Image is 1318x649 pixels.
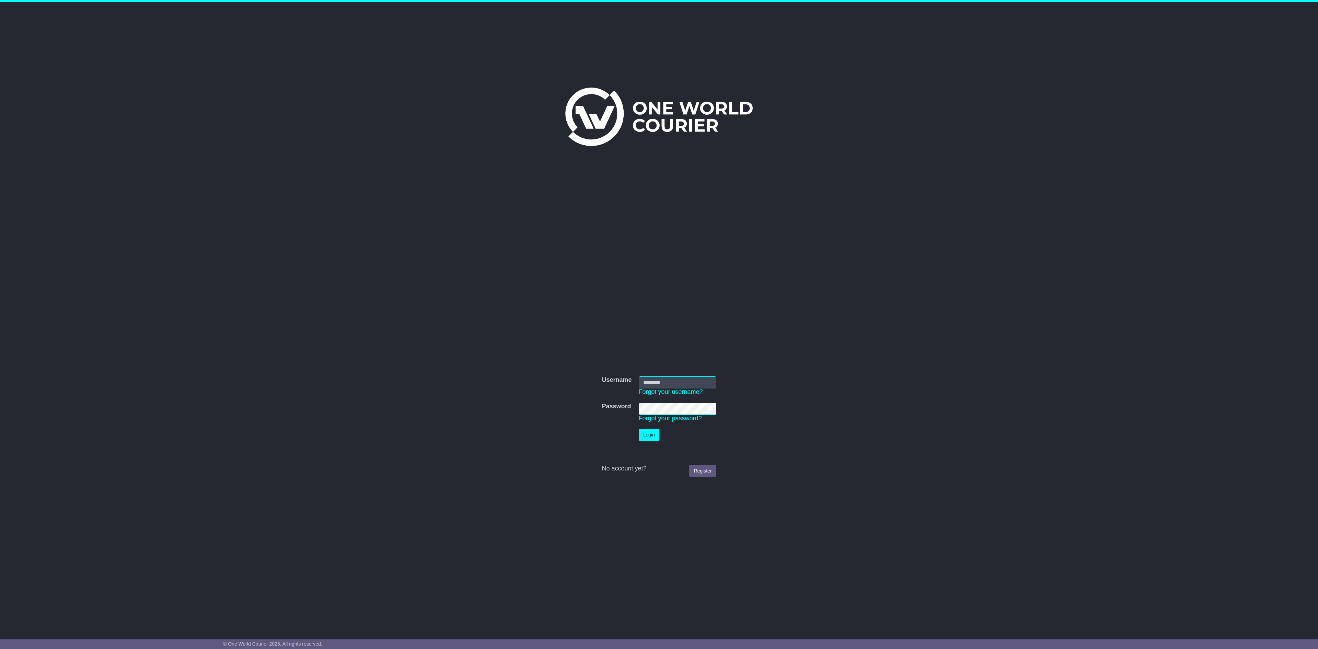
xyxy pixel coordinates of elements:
a: Forgot your password? [639,415,702,422]
a: Forgot your username? [639,388,703,395]
img: One World [565,88,753,146]
div: No account yet? [602,465,716,472]
button: Login [639,429,659,441]
span: © One World Courier 2025. All rights reserved. [223,641,322,647]
label: Username [602,376,632,384]
a: Register [689,465,716,477]
label: Password [602,403,631,410]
